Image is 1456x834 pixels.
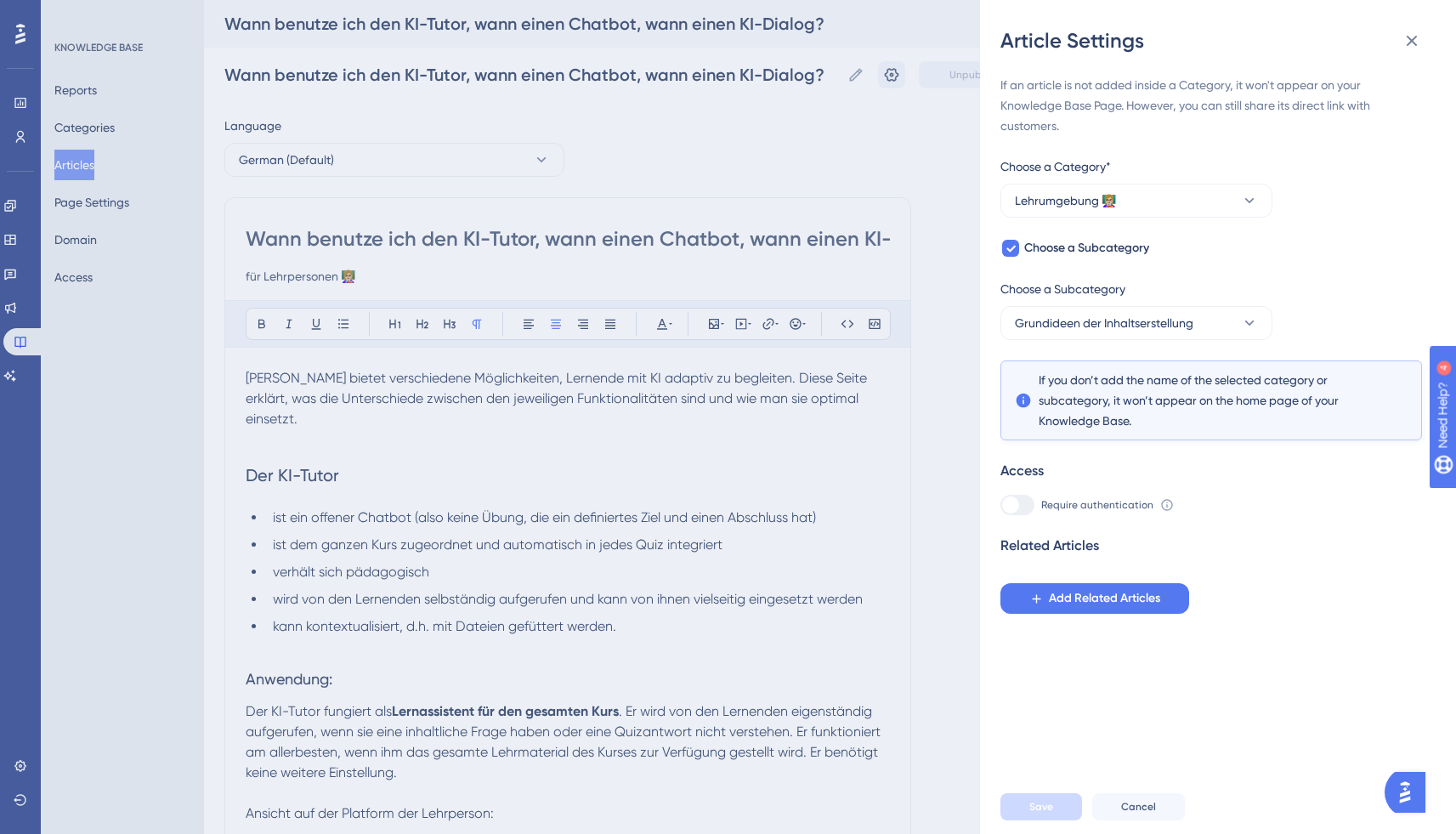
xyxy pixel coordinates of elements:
span: Require authentication [1041,498,1153,512]
span: Save [1029,800,1053,814]
button: Save [1000,793,1082,820]
button: Cancel [1092,793,1185,820]
button: Grundideen der Inhaltserstellung [1000,306,1272,340]
span: Lehrumgebung 👩🏼‍🏫 [1015,190,1116,211]
div: 4 [118,9,123,22]
button: Add Related Articles [1000,583,1189,614]
span: Add Related Articles [1049,588,1160,609]
span: Choose a Subcategory [1000,279,1125,299]
span: If you don’t add the name of the selected category or subcategory, it won’t appear on the home pa... [1039,370,1384,431]
iframe: UserGuiding AI Assistant Launcher [1385,767,1436,818]
button: Lehrumgebung 👩🏼‍🏫 [1000,184,1272,218]
div: Access [1000,461,1044,481]
span: Choose a Subcategory [1024,238,1149,258]
div: If an article is not added inside a Category, it won't appear on your Knowledge Base Page. Howeve... [1000,75,1422,136]
div: Article Settings [1000,27,1436,54]
span: Cancel [1121,800,1156,814]
span: Need Help? [40,4,106,25]
div: Related Articles [1000,536,1099,556]
span: Grundideen der Inhaltserstellung [1015,313,1193,333]
span: Choose a Category* [1000,156,1111,177]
